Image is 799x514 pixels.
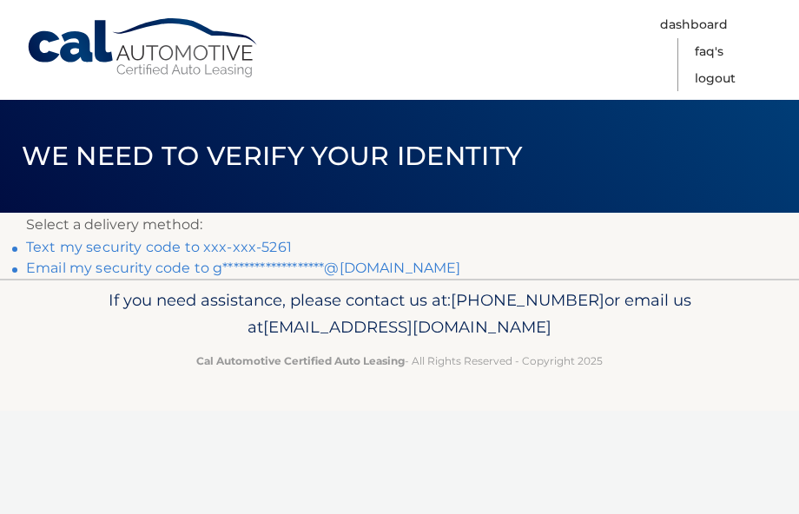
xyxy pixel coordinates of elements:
span: [EMAIL_ADDRESS][DOMAIN_NAME] [263,317,551,337]
p: - All Rights Reserved - Copyright 2025 [26,352,773,370]
p: If you need assistance, please contact us at: or email us at [26,287,773,342]
span: [PHONE_NUMBER] [451,290,604,310]
a: Text my security code to xxx-xxx-5261 [26,239,292,255]
p: Select a delivery method: [26,213,773,237]
a: Logout [695,65,736,92]
strong: Cal Automotive Certified Auto Leasing [196,354,405,367]
a: Cal Automotive [26,17,261,79]
span: We need to verify your identity [22,140,523,172]
a: FAQ's [695,38,723,65]
a: Dashboard [660,11,728,38]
